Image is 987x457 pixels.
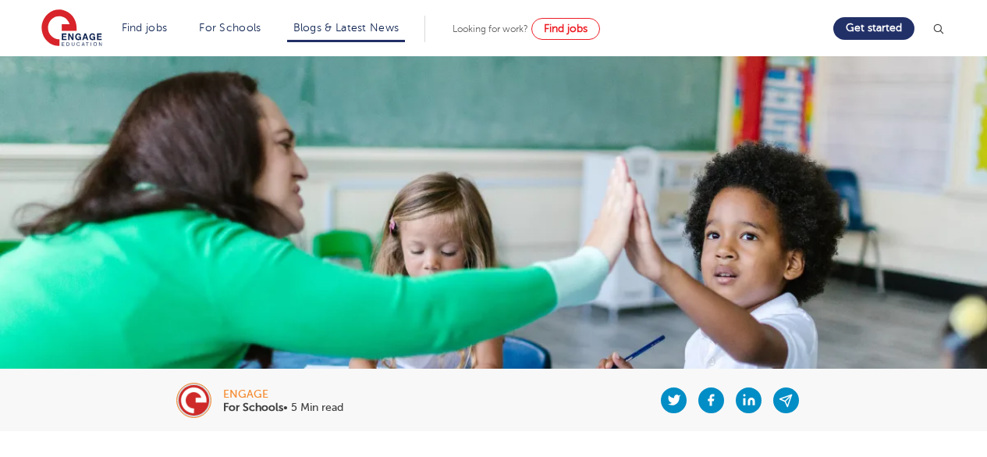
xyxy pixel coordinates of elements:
img: Engage Education [41,9,102,48]
a: Find jobs [531,18,600,40]
span: Find jobs [544,23,588,34]
div: engage [223,389,343,400]
a: Get started [833,17,914,40]
a: Blogs & Latest News [293,22,399,34]
span: Looking for work? [453,23,528,34]
a: Find jobs [122,22,168,34]
p: • 5 Min read [223,402,343,413]
b: For Schools [223,402,283,413]
a: For Schools [199,22,261,34]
